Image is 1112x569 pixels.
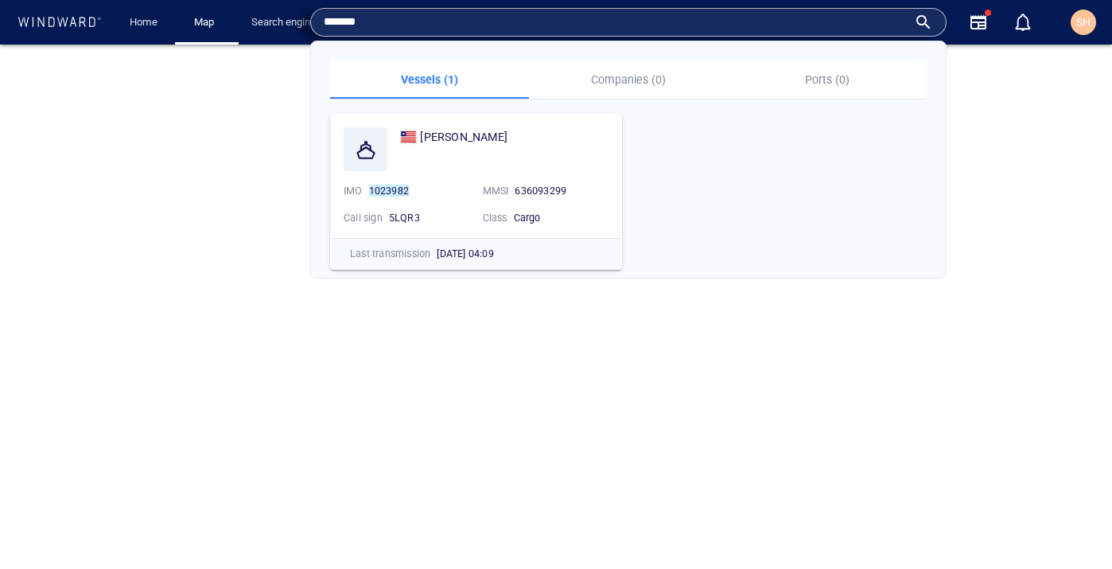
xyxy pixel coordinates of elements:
[188,9,226,37] a: Map
[483,211,507,225] p: Class
[350,247,430,261] p: Last transmission
[539,70,718,89] p: Companies (0)
[118,9,169,37] button: Home
[123,9,164,37] a: Home
[1013,13,1032,32] div: Notification center
[369,185,409,197] mark: 1023982
[389,212,420,224] span: 5LQR3
[1067,6,1099,38] button: SH
[181,9,232,37] button: Map
[515,185,566,197] span: 636093299
[437,247,493,259] span: [DATE] 04:09
[420,127,507,146] span: SCION CHARLOTTE
[1076,16,1091,29] span: SH
[514,211,609,225] div: Cargo
[420,131,507,143] span: [PERSON_NAME]
[737,70,917,89] p: Ports (0)
[344,184,363,198] p: IMO
[400,127,507,146] a: [PERSON_NAME]
[340,70,519,89] p: Vessels (1)
[1044,497,1100,557] iframe: Chat
[245,9,322,37] a: Search engine
[483,184,509,198] p: MMSI
[344,211,383,225] p: Call sign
